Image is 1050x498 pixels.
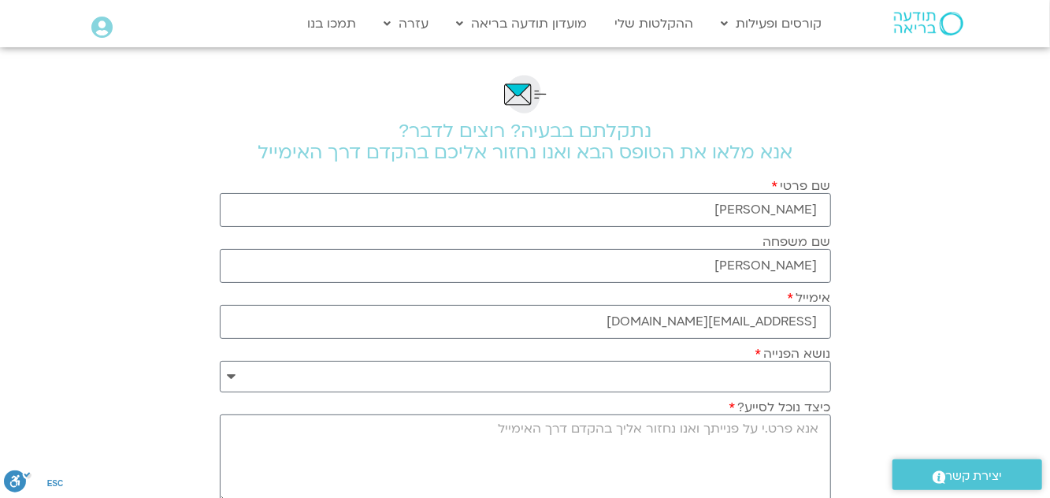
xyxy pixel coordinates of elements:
[607,9,702,39] a: ההקלטות שלי
[220,305,831,339] input: אימייל
[220,193,831,227] input: שם פרטי
[377,9,437,39] a: עזרה
[449,9,595,39] a: מועדון תודעה בריאה
[787,291,831,305] label: אימייל
[755,347,831,361] label: נושא הפנייה
[220,249,831,283] input: שם משפחה
[220,121,831,163] h2: נתקלתם בבעיה? רוצים לדבר? אנא מלאו את הטופס הבא ואנו נחזור אליכם בהקדם דרך האימייל
[894,12,963,35] img: תודעה בריאה
[771,179,831,193] label: שם פרטי
[946,466,1003,487] span: יצירת קשר
[729,400,831,414] label: כיצד נוכל לסייע?
[763,235,831,249] label: שם משפחה
[714,9,830,39] a: קורסים ופעילות
[892,459,1042,490] a: יצירת קשר
[300,9,365,39] a: תמכו בנו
